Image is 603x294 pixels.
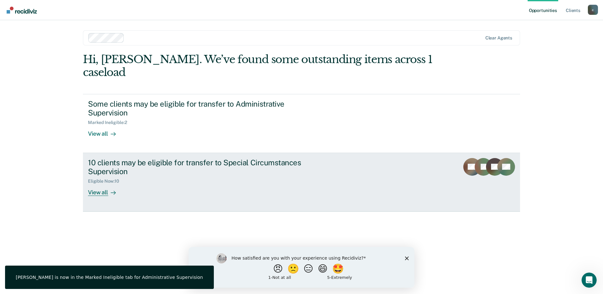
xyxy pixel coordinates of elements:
[83,53,433,79] div: Hi, [PERSON_NAME]. We’ve found some outstanding items across 1 caseload
[7,7,37,14] img: Recidiviz
[189,247,414,288] iframe: Survey by Kim from Recidiviz
[88,184,123,196] div: View all
[88,158,309,176] div: 10 clients may be eligible for transfer to Special Circumstances Supervision
[83,94,520,153] a: Some clients may be eligible for transfer to Administrative SupervisionMarked Ineligible:2View all
[88,99,309,118] div: Some clients may be eligible for transfer to Administrative Supervision
[88,179,124,184] div: Eligible Now : 10
[88,125,123,138] div: View all
[582,273,597,288] iframe: Intercom live chat
[83,153,520,212] a: 10 clients may be eligible for transfer to Special Circumstances SupervisionEligible Now:10View all
[16,274,203,280] div: [PERSON_NAME] is now in the Marked Ineligible tab for Administrative Supervision
[485,35,512,41] div: Clear agents
[588,5,598,15] button: Profile dropdown button
[588,5,598,15] div: c
[88,120,132,125] div: Marked Ineligible : 2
